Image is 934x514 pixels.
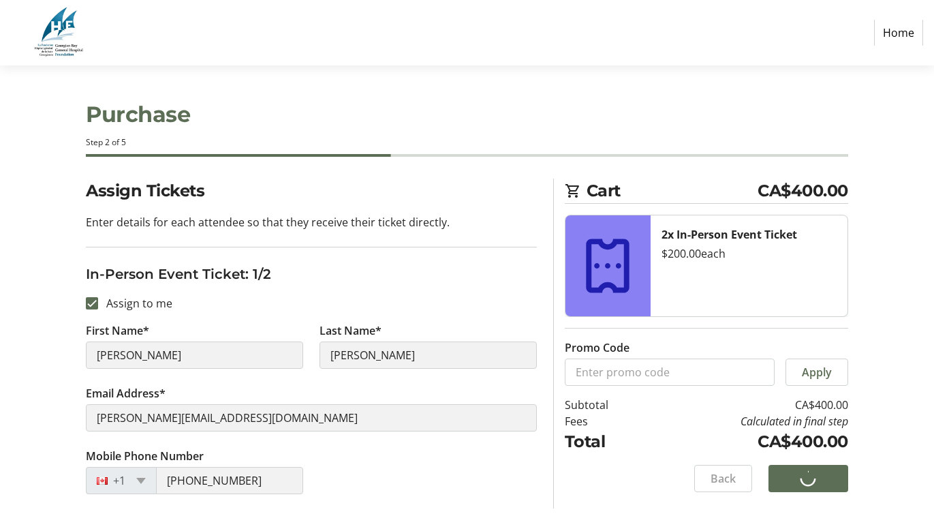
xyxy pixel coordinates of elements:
h2: Assign Tickets [86,179,537,203]
input: (506) 234-5678 [156,467,303,494]
td: CA$400.00 [647,397,848,413]
label: Last Name* [320,322,382,339]
span: Cart [587,179,758,203]
label: First Name* [86,322,149,339]
label: Mobile Phone Number [86,448,204,464]
label: Assign to me [98,295,172,312]
h1: Purchase [86,98,848,131]
td: CA$400.00 [647,429,848,454]
div: Step 2 of 5 [86,136,848,149]
label: Promo Code [565,339,629,356]
span: Apply [802,364,832,380]
td: Calculated in final step [647,413,848,429]
input: Enter promo code [565,359,775,386]
td: Fees [565,413,647,429]
a: Home [874,20,923,46]
strong: 2x In-Person Event Ticket [661,227,797,242]
div: $200.00 each [661,245,837,262]
label: Email Address* [86,385,166,402]
td: Subtotal [565,397,647,413]
td: Total [565,429,647,454]
p: Enter details for each attendee so that they receive their ticket directly. [86,214,537,230]
h3: In-Person Event Ticket: 1/2 [86,264,537,284]
img: Georgian Bay General Hospital Foundation's Logo [11,5,108,60]
button: Apply [785,359,848,386]
span: CA$400.00 [758,179,848,203]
